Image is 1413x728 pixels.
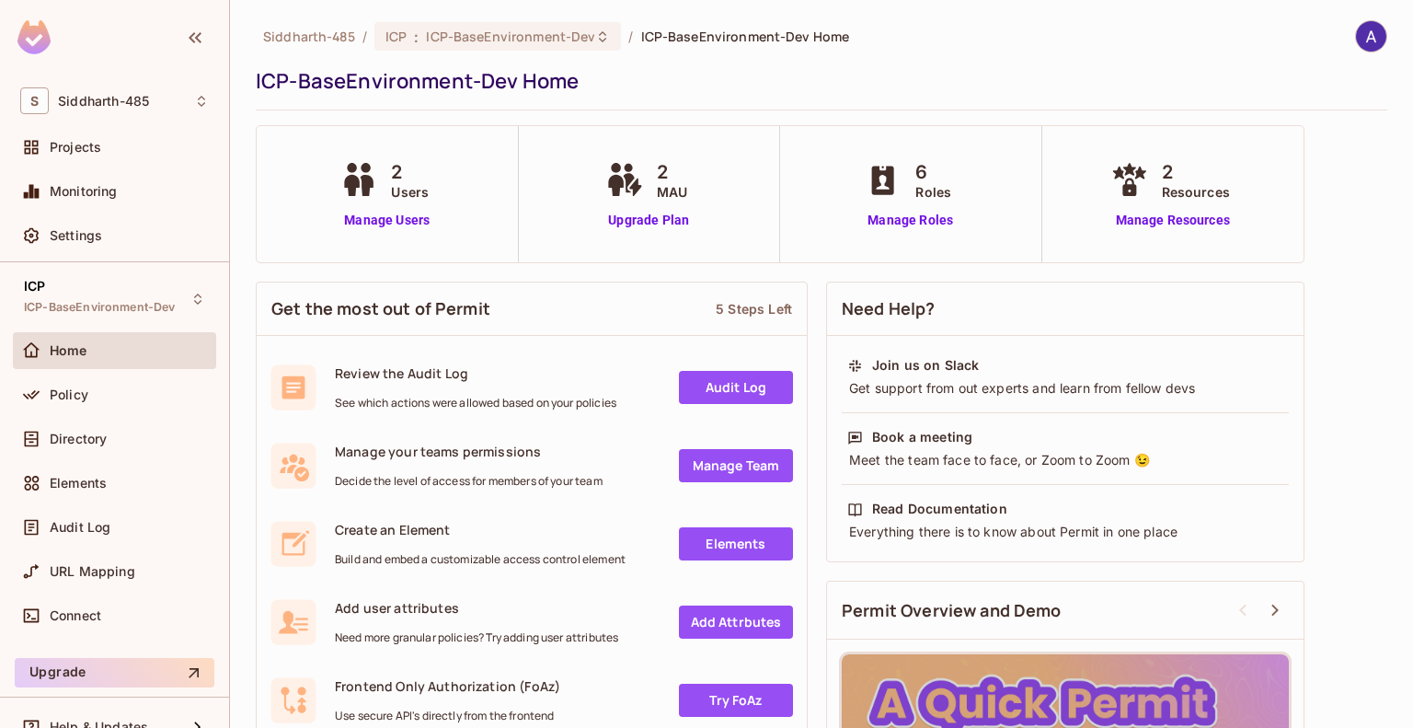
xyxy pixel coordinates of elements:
span: Connect [50,608,101,623]
a: Audit Log [679,371,793,404]
a: Manage Resources [1107,211,1239,230]
a: Manage Users [336,211,438,230]
span: S [20,87,49,114]
span: Settings [50,228,102,243]
span: Add user attributes [335,599,618,617]
span: Monitoring [50,184,118,199]
div: Meet the team face to face, or Zoom to Zoom 😉 [847,451,1283,469]
span: 2 [657,158,687,186]
span: ICP [385,28,407,45]
span: Workspace: Siddharth-485 [58,94,149,109]
span: 6 [915,158,951,186]
span: Elements [50,476,107,491]
div: Book a meeting [872,428,972,446]
div: ICP-BaseEnvironment-Dev Home [256,67,1378,95]
span: See which actions were allowed based on your policies [335,396,616,410]
span: Policy [50,387,88,402]
div: Join us on Slack [872,356,979,375]
div: 5 Steps Left [716,300,792,318]
span: MAU [657,182,687,202]
li: / [628,28,633,45]
span: Build and embed a customizable access control element [335,552,626,567]
div: Read Documentation [872,500,1007,518]
span: Audit Log [50,520,110,535]
span: ICP-BaseEnvironment-Dev Home [641,28,850,45]
span: the active workspace [263,28,355,45]
div: Everything there is to know about Permit in one place [847,523,1283,541]
span: Review the Audit Log [335,364,616,382]
a: Elements [679,527,793,560]
span: Users [391,182,429,202]
span: ICP [24,279,45,294]
span: Roles [915,182,951,202]
span: Decide the level of access for members of your team [335,474,603,489]
span: Create an Element [335,521,626,538]
span: Manage your teams permissions [335,443,603,460]
span: Projects [50,140,101,155]
span: ICP-BaseEnvironment-Dev [24,300,175,315]
span: ICP-BaseEnvironment-Dev [426,28,595,45]
li: / [362,28,367,45]
a: Try FoAz [679,684,793,717]
span: Permit Overview and Demo [842,599,1062,622]
a: Manage Team [679,449,793,482]
span: Home [50,343,87,358]
span: Frontend Only Authorization (FoAz) [335,677,560,695]
span: : [413,29,419,44]
span: Need more granular policies? Try adding user attributes [335,630,618,645]
a: Manage Roles [860,211,960,230]
span: Use secure API's directly from the frontend [335,709,560,723]
a: Add Attrbutes [679,606,793,639]
span: 2 [1162,158,1230,186]
button: Upgrade [15,658,214,688]
span: Resources [1162,182,1230,202]
img: ASHISH SANDEY [1356,21,1386,52]
span: URL Mapping [50,564,135,579]
img: SReyMgAAAABJRU5ErkJggg== [17,20,51,54]
span: Directory [50,432,107,446]
a: Upgrade Plan [602,211,696,230]
span: Get the most out of Permit [271,297,490,320]
span: 2 [391,158,429,186]
span: Need Help? [842,297,936,320]
div: Get support from out experts and learn from fellow devs [847,379,1283,398]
